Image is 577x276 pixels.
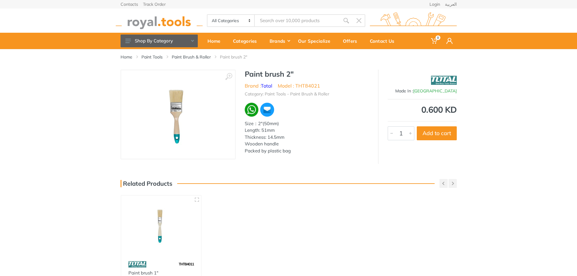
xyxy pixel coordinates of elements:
[278,82,320,89] li: Model : THT84021
[245,134,369,141] div: Thickness: 14.5mm
[427,33,442,49] a: 0
[431,73,457,88] img: Total
[445,2,457,6] a: العربية
[220,54,256,60] li: Paint brush 2"
[245,91,329,97] li: Category: Paint Tools - Paint Brush & Roller
[339,35,366,47] div: Offers
[127,201,196,253] img: Royal Tools - Paint brush 1
[121,54,457,60] nav: breadcrumb
[388,88,457,94] div: Made In :
[203,33,229,49] a: Home
[143,2,166,6] a: Track Order
[388,105,457,114] div: 0.600 KD
[417,126,457,140] button: Add to cart
[140,76,216,153] img: Royal Tools - Paint brush 2
[245,82,272,89] li: Brand :
[261,83,272,89] a: Total
[436,35,440,40] span: 0
[245,103,259,117] img: wa.webp
[366,35,403,47] div: Contact Us
[366,33,403,49] a: Contact Us
[245,70,369,78] h1: Paint brush 2"
[413,88,457,94] span: [GEOGRAPHIC_DATA]
[116,12,203,29] img: royal.tools Logo
[121,180,172,187] h3: Related Products
[294,33,339,49] a: Our Specialize
[121,2,138,6] a: Contacts
[179,262,194,266] span: THT84011
[255,14,340,27] input: Site search
[229,33,265,49] a: Categories
[207,15,255,26] select: Category
[245,148,369,155] div: Packed by plastic bag
[128,270,158,276] a: Paint brush 1"
[245,141,369,148] div: Wooden handle
[172,54,211,60] a: Paint Brush & Roller
[429,2,440,6] a: Login
[245,127,369,134] div: Length: 51mm
[370,12,457,29] img: royal.tools Logo
[260,102,275,117] img: ma.webp
[121,54,132,60] a: Home
[229,35,265,47] div: Categories
[141,54,163,60] a: Paint Tools
[121,35,198,47] button: Shop By Category
[294,35,339,47] div: Our Specialize
[128,259,147,270] img: 86.webp
[245,120,369,127] div: Size：2"(50mm)
[265,35,294,47] div: Brands
[203,35,229,47] div: Home
[339,33,366,49] a: Offers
